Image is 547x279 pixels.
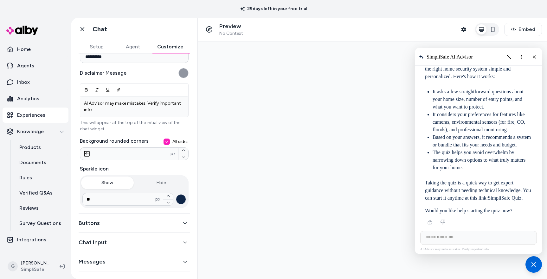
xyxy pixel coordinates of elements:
span: All sides [172,139,189,145]
label: Disclaimer Message [80,69,126,77]
button: Agent [115,40,151,53]
button: Bold (Ctrl+B) [81,84,92,96]
a: Documents [13,155,68,170]
h1: Chat [93,25,107,33]
span: px [171,151,176,157]
p: Products [19,144,41,151]
a: Rules [13,170,68,185]
p: Reviews [19,204,39,212]
span: G [8,261,18,271]
span: SimpliSafe [21,266,49,273]
p: Home [17,46,31,53]
button: Link [113,84,124,96]
p: Survey Questions [19,220,61,227]
label: Sparkle icon [80,165,189,173]
p: Rules [19,174,32,182]
button: Underline (Ctrl+I) [102,84,113,96]
label: Background rounded corners [80,137,189,145]
a: Agents [3,58,68,73]
p: Verified Q&As [19,189,53,197]
button: Knowledge [3,124,68,139]
a: Survey Questions [13,216,68,231]
a: Analytics [3,91,68,106]
img: alby Logo [6,26,38,35]
a: Integrations [3,232,68,247]
p: Preview [219,23,243,30]
a: Products [13,140,68,155]
a: Home [3,42,68,57]
p: Agents [17,62,34,70]
button: Buttons [79,219,190,227]
button: Embed [504,23,542,36]
span: No Context [219,31,243,36]
button: Setup [79,40,115,53]
p: [PERSON_NAME] [21,260,49,266]
p: Inbox [17,78,30,86]
button: Chat Input [79,238,190,247]
p: This will appear at the top of the initial view of the chat widget. [80,120,189,132]
button: G[PERSON_NAME]SimpliSafe [4,256,55,276]
a: Verified Q&As [13,185,68,201]
p: Knowledge [17,128,44,135]
button: Customize [151,40,190,53]
button: Show [81,177,134,189]
a: Reviews [13,201,68,216]
button: Italic (Ctrl+U) [92,84,102,96]
p: Documents [19,159,46,166]
button: Hide [135,177,188,189]
p: Experiences [17,111,45,119]
p: AI Advisor may make mistakes. Verify important info. [84,100,184,113]
p: 29 days left in your free trial [236,6,311,12]
p: Integrations [17,236,46,244]
button: Messages [79,257,190,266]
span: px [155,196,160,202]
a: Inbox [3,75,68,90]
a: Experiences [3,108,68,123]
span: Embed [518,26,535,33]
p: Analytics [17,95,39,102]
button: All sides [164,139,170,145]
